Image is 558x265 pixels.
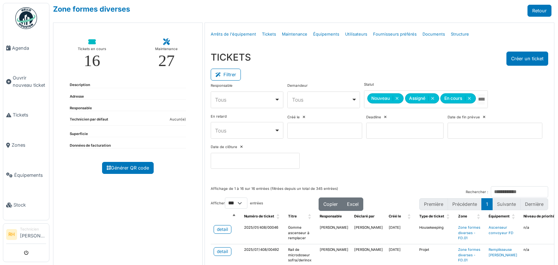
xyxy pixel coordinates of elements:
span: Titre [288,214,297,218]
td: Gomme ascenseur à remplacer [285,222,317,244]
label: Rechercher : [466,189,488,195]
a: Tickets en cours 16 [72,33,112,75]
a: RH Technicien[PERSON_NAME] [6,227,46,244]
label: Statut [364,82,374,87]
button: 1 [481,198,493,210]
span: Numéro de ticket: Activate to sort [276,211,281,222]
input: Tous [477,94,485,105]
span: Copier [323,201,338,207]
label: Date de fin prévue [448,115,480,120]
a: Fournisseurs préférés [370,26,420,43]
div: Technicien [20,227,46,232]
button: Filtrer [211,69,241,81]
li: [PERSON_NAME] [20,227,46,242]
nav: pagination [419,198,548,210]
a: Arrêts de l'équipement [208,26,259,43]
a: Maintenance 27 [149,33,184,75]
td: 2025/01/408/00046 [241,222,285,244]
label: Date de clôture [211,144,237,150]
a: Maintenance [279,26,310,43]
dt: Données de facturation [70,143,111,148]
dt: Technicien par défaut [70,117,108,125]
div: Nouveau [367,93,404,103]
div: Assigné [405,93,439,103]
a: Générer QR code [102,162,154,174]
a: Zone formes diverses [53,5,130,13]
span: Niveau de priorité [523,214,555,218]
a: Ascenseur convoyeur FD [489,225,513,235]
a: Ouvrir nouveau ticket [3,63,49,100]
span: Équipement: Activate to sort [512,211,516,222]
span: Titre: Activate to sort [308,211,312,222]
div: 27 [158,53,175,69]
a: Tickets [3,100,49,130]
div: detail [217,248,228,255]
select: Afficherentrées [225,197,247,209]
label: Créé le [287,115,300,120]
span: Équipement [489,214,510,218]
li: RH [6,229,17,240]
dt: Description [70,82,90,88]
td: Housekeeping [416,222,455,244]
span: Responsable [320,214,342,218]
label: Afficher entrées [211,197,263,209]
div: 16 [84,53,100,69]
span: Numéro de ticket [244,214,274,218]
label: Deadline [366,115,381,120]
span: Type de ticket [419,214,444,218]
span: Type de ticket: Activate to sort [446,211,451,222]
td: [PERSON_NAME] [317,222,351,244]
span: Zones [12,142,46,148]
a: detail [214,247,231,256]
a: Structure [448,26,472,43]
div: Tous [215,96,274,103]
div: Maintenance [155,45,178,53]
a: Remplisseuse [PERSON_NAME] [489,248,517,257]
span: Agenda [12,45,46,52]
div: Affichage de 1 à 16 sur 16 entrées (filtrées depuis un total de 345 entrées) [211,186,338,197]
a: Retour [527,5,551,17]
span: Créé le [389,214,401,218]
td: [PERSON_NAME] [351,222,386,244]
button: Excel [342,197,363,211]
a: Équipements [310,26,342,43]
a: Équipements [3,160,49,190]
button: Remove item: 'new' [393,96,401,101]
button: Remove item: 'assigned' [428,96,437,101]
span: Équipements [14,172,46,179]
span: Excel [347,201,359,207]
div: En cours [440,93,476,103]
button: Remove item: 'ongoing' [465,96,473,101]
span: Zone: Activate to sort [477,211,481,222]
img: Badge_color-CXgf-gQk.svg [15,7,37,29]
a: Utilisateurs [342,26,370,43]
span: Ouvrir nouveau ticket [13,74,46,88]
span: Stock [13,201,46,208]
dt: Responsable [70,106,92,111]
label: Demandeur [287,83,308,89]
a: Zones [3,130,49,160]
a: Documents [420,26,448,43]
div: Tous [215,127,274,134]
label: En retard [211,114,227,119]
h3: TICKETS [211,52,251,63]
span: Créé le: Activate to sort [408,211,412,222]
a: detail [214,225,231,234]
dd: Aucun(e) [170,117,186,122]
div: Tickets en cours [78,45,106,53]
a: Stock [3,190,49,220]
a: Tickets [259,26,279,43]
a: Agenda [3,33,49,63]
a: Zone formes diverses - FD.01 [458,225,480,240]
button: Créer un ticket [506,52,548,66]
td: [DATE] [386,222,416,244]
div: detail [217,226,228,233]
div: Tous [292,96,351,103]
label: Responsable [211,83,232,89]
dt: Adresse [70,94,84,99]
a: Zone formes diverses - FD.01 [458,248,480,262]
span: Zone [458,214,467,218]
span: Tickets [13,111,46,118]
dt: Superficie [70,131,88,137]
button: Copier [319,197,343,211]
